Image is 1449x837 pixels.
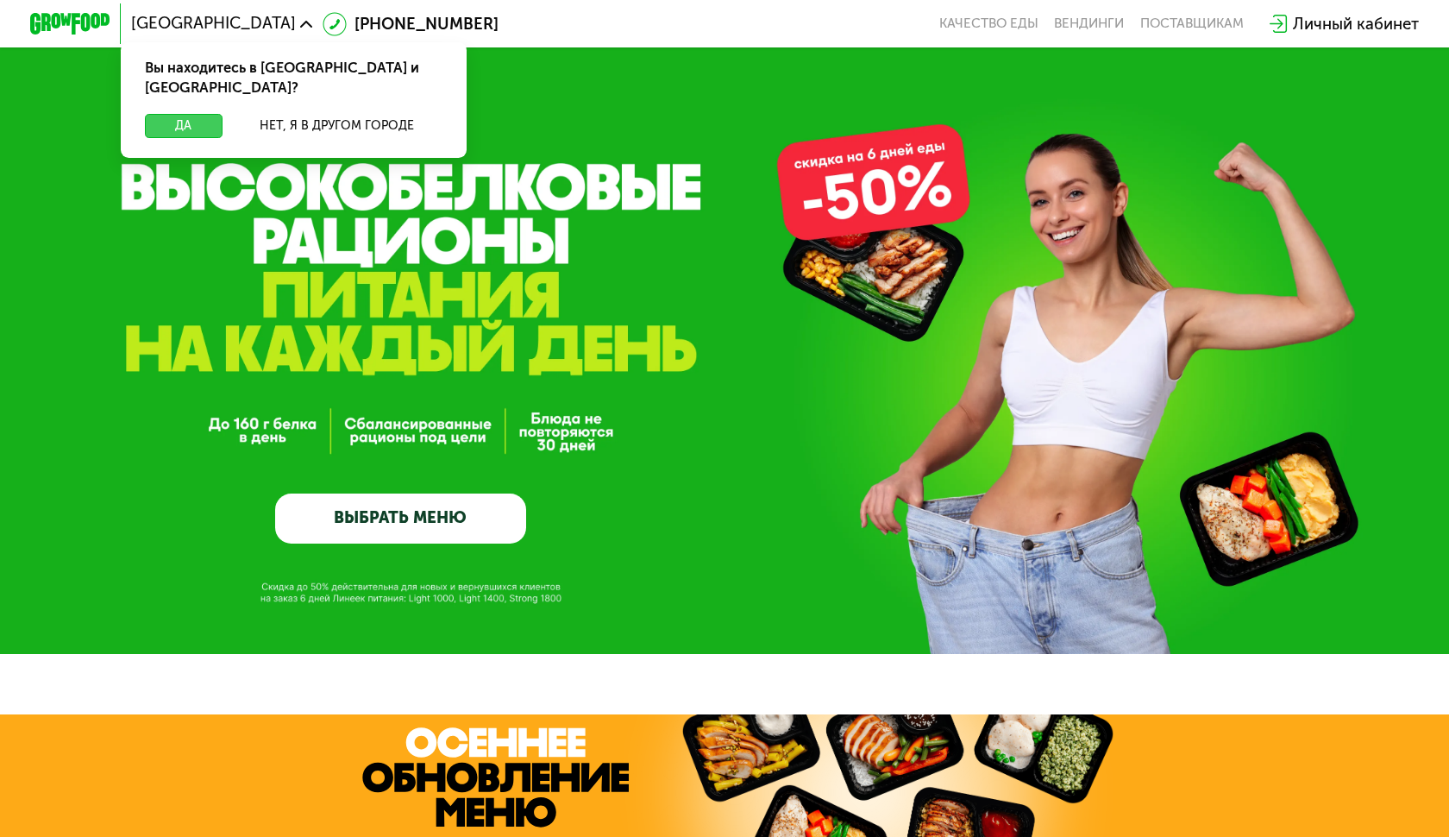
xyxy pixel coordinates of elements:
[1054,16,1124,32] a: Вендинги
[275,494,526,544] a: ВЫБРАТЬ МЕНЮ
[131,16,296,32] span: [GEOGRAPHIC_DATA]
[230,114,442,138] button: Нет, я в другом городе
[145,114,223,138] button: Да
[939,16,1038,32] a: Качество еды
[1293,12,1419,36] div: Личный кабинет
[121,42,467,115] div: Вы находитесь в [GEOGRAPHIC_DATA] и [GEOGRAPHIC_DATA]?
[323,12,499,36] a: [PHONE_NUMBER]
[1140,16,1244,32] div: поставщикам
